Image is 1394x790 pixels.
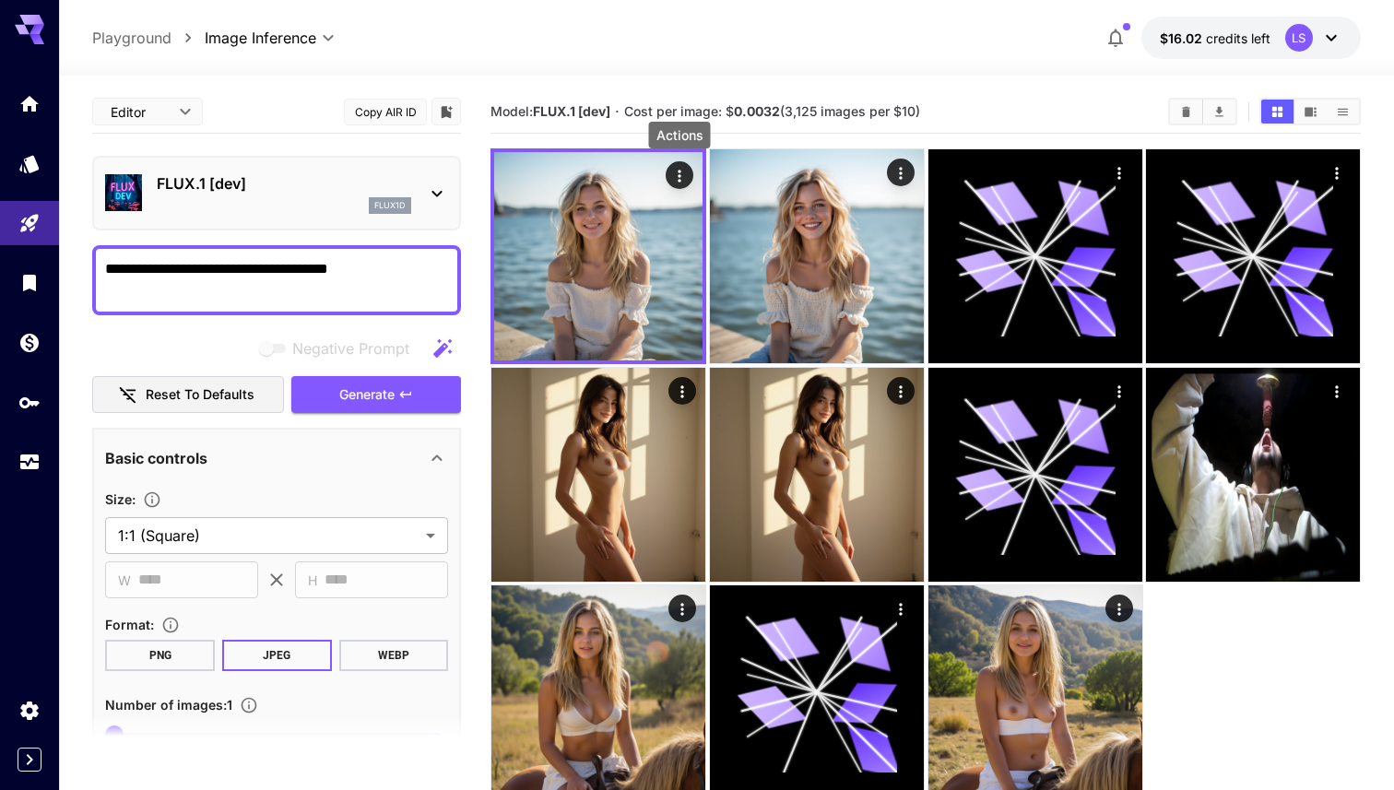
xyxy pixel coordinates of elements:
[18,391,41,414] div: API Keys
[222,640,332,671] button: JPEG
[339,383,395,407] span: Generate
[18,152,41,175] div: Models
[291,376,461,414] button: Generate
[1160,30,1206,46] span: $16.02
[157,172,411,195] p: FLUX.1 [dev]
[1285,24,1313,52] div: LS
[1323,159,1351,186] div: Actions
[344,99,427,125] button: Copy AIR ID
[615,100,620,123] p: ·
[1141,17,1361,59] button: $16.01778LS
[92,27,205,49] nav: breadcrumb
[734,103,780,119] b: 0.0032
[666,161,693,189] div: Actions
[18,748,41,772] button: Expand sidebar
[105,697,232,713] span: Number of images : 1
[1168,98,1237,125] div: Clear ImagesDownload All
[1203,100,1235,124] button: Download All
[668,377,696,405] div: Actions
[92,27,171,49] a: Playground
[438,100,455,123] button: Add to library
[111,102,168,122] span: Editor
[886,159,914,186] div: Actions
[533,103,610,119] b: FLUX.1 [dev]
[886,595,914,622] div: Actions
[1206,30,1270,46] span: credits left
[18,331,41,354] div: Wallet
[118,525,419,547] span: 1:1 (Square)
[1261,100,1294,124] button: Show images in grid view
[154,616,187,634] button: Choose the file format for the output image.
[118,570,131,591] span: W
[18,92,41,115] div: Home
[1170,100,1202,124] button: Clear Images
[490,103,610,119] span: Model:
[18,699,41,722] div: Settings
[105,447,207,469] p: Basic controls
[232,696,266,714] button: Specify how many images to generate in a single request. Each image generation will be charged se...
[18,271,41,294] div: Library
[136,490,169,509] button: Adjust the dimensions of the generated image by specifying its width and height in pixels, or sel...
[710,149,924,363] img: 2Q==
[886,377,914,405] div: Actions
[18,451,41,474] div: Usage
[105,436,448,480] div: Basic controls
[624,103,920,119] span: Cost per image: $ (3,125 images per $10)
[710,368,924,582] img: 2Q==
[1105,595,1132,622] div: Actions
[668,595,696,622] div: Actions
[1105,377,1132,405] div: Actions
[1323,377,1351,405] div: Actions
[1294,100,1327,124] button: Show images in video view
[1105,159,1132,186] div: Actions
[374,199,406,212] p: flux1d
[494,152,703,360] img: 9k=
[255,336,424,360] span: Negative prompts are not compatible with the selected model.
[1160,29,1270,48] div: $16.01778
[105,491,136,507] span: Size :
[308,570,317,591] span: H
[105,165,448,221] div: FLUX.1 [dev]flux1d
[18,212,41,235] div: Playground
[292,337,409,360] span: Negative Prompt
[1259,98,1361,125] div: Show images in grid viewShow images in video viewShow images in list view
[205,27,316,49] span: Image Inference
[105,640,215,671] button: PNG
[1146,368,1360,582] img: 2Q==
[105,617,154,632] span: Format :
[649,122,711,148] div: Actions
[491,368,705,582] img: 2Q==
[92,376,284,414] button: Reset to defaults
[339,640,449,671] button: WEBP
[1327,100,1359,124] button: Show images in list view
